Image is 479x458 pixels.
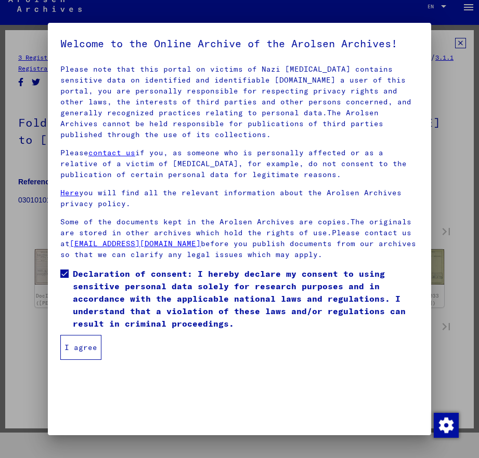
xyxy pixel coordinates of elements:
[60,188,79,197] a: Here
[60,147,419,180] p: Please if you, as someone who is personally affected or as a relative of a victim of [MEDICAL_DAT...
[88,148,135,157] a: contact us
[60,217,419,260] p: Some of the documents kept in the Arolsen Archives are copies.The originals are stored in other a...
[60,35,419,52] h5: Welcome to the Online Archive of the Arolsen Archives!
[60,187,419,209] p: you will find all the relevant information about the Arolsen Archives privacy policy.
[434,413,459,438] img: Change consent
[73,267,419,330] span: Declaration of consent: I hereby declare my consent to using sensitive personal data solely for r...
[70,239,201,248] a: [EMAIL_ADDRESS][DOMAIN_NAME]
[60,335,101,360] button: I agree
[60,64,419,140] p: Please note that this portal on victims of Nazi [MEDICAL_DATA] contains sensitive data on identif...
